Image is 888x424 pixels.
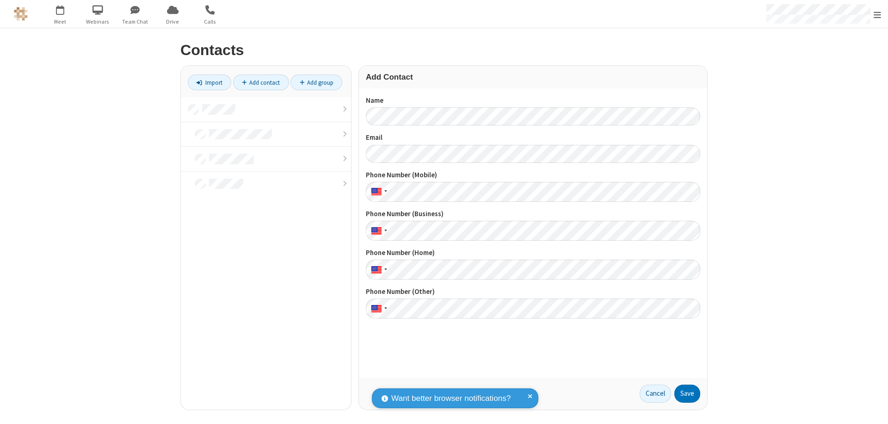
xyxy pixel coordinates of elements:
span: Calls [193,18,228,26]
a: Add contact [233,75,289,90]
span: Drive [155,18,190,26]
img: QA Selenium DO NOT DELETE OR CHANGE [14,7,28,21]
h3: Add Contact [366,73,700,81]
span: Webinars [80,18,115,26]
label: Phone Number (Other) [366,287,700,297]
label: Email [366,132,700,143]
span: Meet [43,18,78,26]
a: Add group [290,75,342,90]
span: Want better browser notifications? [391,393,511,405]
div: United States: + 1 [366,182,390,202]
label: Phone Number (Business) [366,209,700,219]
a: Import [188,75,231,90]
span: Team Chat [118,18,153,26]
label: Name [366,95,700,106]
a: Cancel [640,385,671,403]
label: Phone Number (Home) [366,248,700,258]
div: United States: + 1 [366,260,390,280]
label: Phone Number (Mobile) [366,170,700,181]
div: United States: + 1 [366,299,390,318]
button: Save [674,385,700,403]
div: United States: + 1 [366,221,390,241]
h2: Contacts [180,42,708,58]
